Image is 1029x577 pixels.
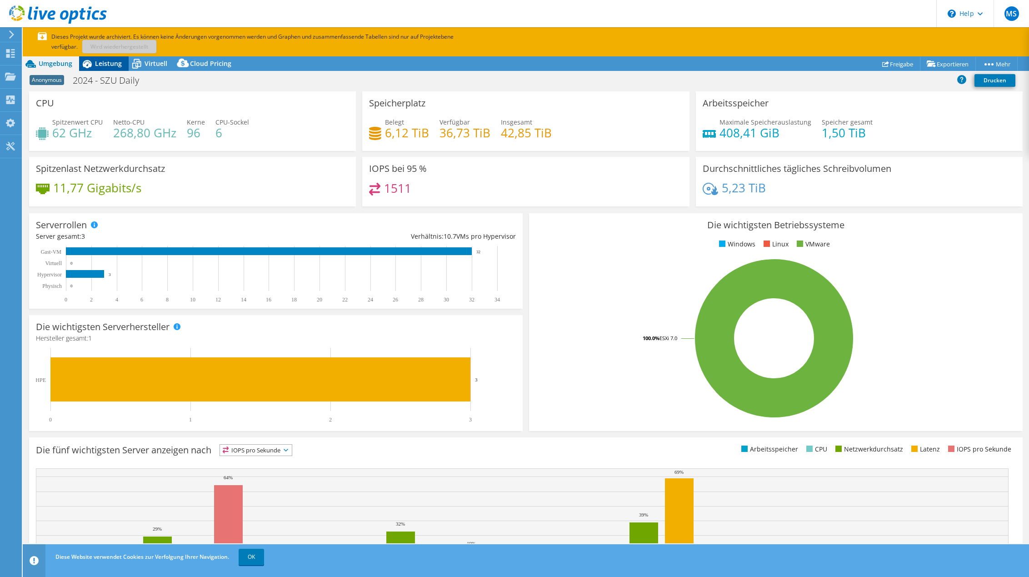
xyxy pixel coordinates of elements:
[153,526,162,532] text: 29%
[42,283,62,289] text: Physisch
[317,296,322,303] text: 20
[974,74,1015,87] a: Drucken
[948,10,956,18] svg: \n
[53,183,141,193] h4: 11,77 Gigabits/s
[30,75,64,85] span: Anonymous
[45,260,62,266] text: Virtuell
[369,164,427,174] h3: IOPS bei 95 %
[36,220,87,230] h3: Serverrollen
[113,128,176,138] h4: 268,80 GHz
[36,164,165,174] h3: Spitzenlast Netzwerkdurchsatz
[70,284,73,288] text: 0
[739,444,798,454] li: Arbeitsspeicher
[385,118,404,126] span: Belegt
[145,59,167,68] span: Virtuell
[476,250,480,254] text: 32
[909,444,940,454] li: Latenz
[501,118,532,126] span: Insgesamt
[38,32,483,52] p: Dieses Projekt wurde archiviert. Es können keine Änderungen vorgenommen werden und Graphen und zu...
[822,118,873,126] span: Speicher gesamt
[49,416,52,423] text: 0
[440,118,470,126] span: Verfügbar
[639,512,648,517] text: 39%
[495,296,500,303] text: 34
[804,444,827,454] li: CPU
[920,57,976,71] a: Exportieren
[418,296,424,303] text: 28
[703,98,769,108] h3: Arbeitsspeicher
[36,322,170,332] h3: Die wichtigsten Serverhersteller
[69,75,153,85] h1: 2024 - SZU Daily
[291,296,297,303] text: 18
[113,118,145,126] span: Netto-CPU
[719,118,811,126] span: Maximale Speicherauslastung
[761,239,789,249] li: Linux
[643,335,659,341] tspan: 100.0%
[70,261,73,266] text: 0
[659,335,677,341] tspan: ESXi 7.0
[396,521,405,527] text: 32%
[41,249,62,255] text: Gast-VM
[36,98,54,108] h3: CPU
[52,118,103,126] span: Spitzenwert CPU
[190,59,231,68] span: Cloud Pricing
[90,296,93,303] text: 2
[440,128,490,138] h4: 36,73 TiB
[215,296,221,303] text: 12
[37,271,62,278] text: Hypervisor
[467,541,476,546] text: 19%
[266,296,271,303] text: 16
[385,128,429,138] h4: 6,12 TiB
[501,128,552,138] h4: 42,85 TiB
[187,128,205,138] h4: 96
[81,232,85,241] span: 3
[1004,6,1019,21] span: MS
[95,59,122,68] span: Leistung
[215,118,249,126] span: CPU-Sockel
[109,272,111,277] text: 3
[717,239,755,249] li: Windows
[975,57,1018,71] a: Mehr
[239,549,264,565] a: OK
[65,296,67,303] text: 0
[241,296,246,303] text: 14
[875,57,920,71] a: Freigabe
[384,183,411,193] h4: 1511
[368,296,373,303] text: 24
[703,164,891,174] h3: Durchschnittliches tägliches Schreibvolumen
[166,296,169,303] text: 8
[393,296,398,303] text: 26
[220,445,292,456] span: IOPS pro Sekunde
[719,128,811,138] h4: 408,41 GiB
[276,231,516,241] div: Verhältnis: VMs pro Hypervisor
[444,296,449,303] text: 30
[189,416,192,423] text: 1
[674,469,684,475] text: 69%
[946,444,1011,454] li: IOPS pro Sekunde
[444,232,456,241] span: 10.7
[215,128,249,138] h4: 6
[187,118,205,126] span: Kerne
[475,377,478,382] text: 3
[39,59,72,68] span: Umgebung
[536,220,1016,230] h3: Die wichtigsten Betriebssysteme
[88,334,92,342] span: 1
[36,231,276,241] div: Server gesamt:
[469,296,475,303] text: 32
[55,553,229,561] span: Diese Website verwendet Cookies zur Verfolgung Ihrer Navigation.
[35,377,46,383] text: HPE
[794,239,830,249] li: VMware
[140,296,143,303] text: 6
[329,416,332,423] text: 2
[224,475,233,480] text: 64%
[722,183,766,193] h4: 5,23 TiB
[52,128,103,138] h4: 62 GHz
[469,416,472,423] text: 3
[369,98,425,108] h3: Speicherplatz
[342,296,348,303] text: 22
[190,296,195,303] text: 10
[36,333,516,343] h4: Hersteller gesamt:
[822,128,873,138] h4: 1,50 TiB
[833,444,903,454] li: Netzwerkdurchsatz
[115,296,118,303] text: 4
